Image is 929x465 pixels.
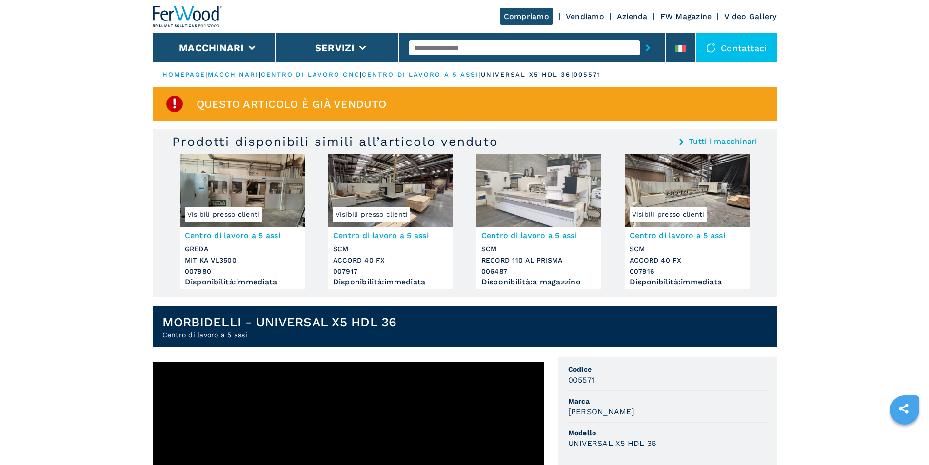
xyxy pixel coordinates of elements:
p: 005571 [573,70,601,79]
p: universal x5 hdl 36 | [481,70,573,79]
a: centro di lavoro cnc [261,71,360,78]
img: Centro di lavoro a 5 assi SCM RECORD 110 AL PRISMA [476,154,601,227]
img: Contattaci [706,43,716,53]
span: Visibili presso clienti [630,207,707,222]
span: Marca [568,396,767,406]
span: Questo articolo è già venduto [197,99,386,110]
div: Disponibilità : immediata [185,280,300,284]
div: Disponibilità : immediata [333,280,448,284]
img: SoldProduct [165,94,184,114]
a: Video Gallery [724,12,776,21]
a: Compriamo [500,8,553,25]
h3: Centro di lavoro a 5 assi [481,230,596,241]
a: Azienda [617,12,648,21]
h3: [PERSON_NAME] [568,406,634,417]
a: centro di lavoro a 5 assi [362,71,479,78]
a: FW Magazine [660,12,712,21]
span: | [205,71,207,78]
h3: Centro di lavoro a 5 assi [185,230,300,241]
h3: SCM ACCORD 40 FX 007916 [630,243,745,277]
span: Visibili presso clienti [185,207,262,222]
span: Modello [568,428,767,438]
img: Ferwood [153,6,223,27]
span: | [360,71,362,78]
h3: SCM RECORD 110 AL PRISMA 006487 [481,243,596,277]
a: Centro di lavoro a 5 assi GREDA MITIKA VL3500Visibili presso clientiCentro di lavoro a 5 assiGRED... [180,154,305,289]
span: | [259,71,261,78]
a: macchinari [208,71,259,78]
span: Visibili presso clienti [333,207,411,222]
h3: SCM ACCORD 40 FX 007917 [333,243,448,277]
a: Vendiamo [566,12,604,21]
h3: Prodotti disponibili simili all’articolo venduto [172,134,498,149]
button: Servizi [315,42,355,54]
a: Centro di lavoro a 5 assi SCM RECORD 110 AL PRISMACentro di lavoro a 5 assiSCMRECORD 110 AL PRISM... [476,154,601,289]
div: Disponibilità : a magazzino [481,280,596,284]
h1: MORBIDELLI - UNIVERSAL X5 HDL 36 [162,314,397,330]
a: Centro di lavoro a 5 assi SCM ACCORD 40 FXVisibili presso clientiCentro di lavoro a 5 assiSCMACCO... [328,154,453,289]
h3: 005571 [568,374,595,385]
div: Contattaci [696,33,777,62]
img: Centro di lavoro a 5 assi GREDA MITIKA VL3500 [180,154,305,227]
a: HOMEPAGE [162,71,206,78]
h3: Centro di lavoro a 5 assi [630,230,745,241]
a: Centro di lavoro a 5 assi SCM ACCORD 40 FXVisibili presso clientiCentro di lavoro a 5 assiSCMACCO... [625,154,750,289]
h3: GREDA MITIKA VL3500 007980 [185,243,300,277]
h2: Centro di lavoro a 5 assi [162,330,397,340]
h3: Centro di lavoro a 5 assi [333,230,448,241]
a: Tutti i macchinari [689,138,757,145]
a: sharethis [891,397,916,421]
div: Disponibilità : immediata [630,280,745,284]
iframe: Chat [888,421,922,458]
button: Macchinari [179,42,244,54]
button: submit-button [640,37,655,59]
span: Codice [568,364,767,374]
span: | [478,71,480,78]
h3: UNIVERSAL X5 HDL 36 [568,438,657,449]
img: Centro di lavoro a 5 assi SCM ACCORD 40 FX [328,154,453,227]
img: Centro di lavoro a 5 assi SCM ACCORD 40 FX [625,154,750,227]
